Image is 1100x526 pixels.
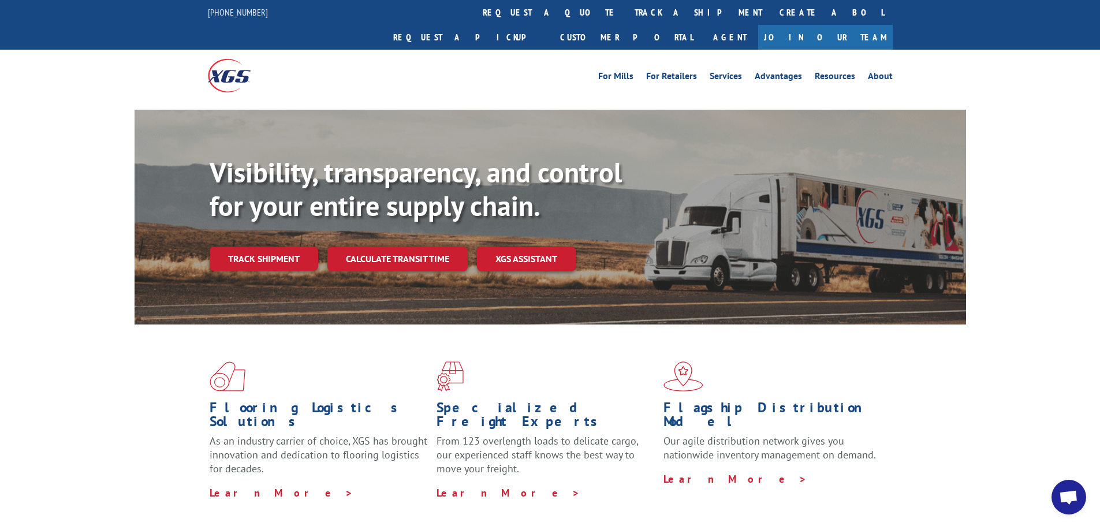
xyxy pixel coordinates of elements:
h1: Flooring Logistics Solutions [210,401,428,434]
a: For Mills [598,72,633,84]
a: Learn More > [210,486,353,499]
img: xgs-icon-total-supply-chain-intelligence-red [210,361,245,391]
a: [PHONE_NUMBER] [208,6,268,18]
b: Visibility, transparency, and control for your entire supply chain. [210,154,622,223]
a: Services [710,72,742,84]
h1: Flagship Distribution Model [663,401,882,434]
span: Our agile distribution network gives you nationwide inventory management on demand. [663,434,876,461]
a: About [868,72,893,84]
a: Resources [815,72,855,84]
h1: Specialized Freight Experts [437,401,655,434]
a: Join Our Team [758,25,893,50]
a: Request a pickup [385,25,551,50]
a: XGS ASSISTANT [477,247,576,271]
a: Open chat [1051,480,1086,514]
a: Advantages [755,72,802,84]
span: As an industry carrier of choice, XGS has brought innovation and dedication to flooring logistics... [210,434,427,475]
img: xgs-icon-focused-on-flooring-red [437,361,464,391]
a: Calculate transit time [327,247,468,271]
a: Agent [702,25,758,50]
img: xgs-icon-flagship-distribution-model-red [663,361,703,391]
a: Track shipment [210,247,318,271]
a: Customer Portal [551,25,702,50]
a: For Retailers [646,72,697,84]
a: Learn More > [663,472,807,486]
a: Learn More > [437,486,580,499]
p: From 123 overlength loads to delicate cargo, our experienced staff knows the best way to move you... [437,434,655,486]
